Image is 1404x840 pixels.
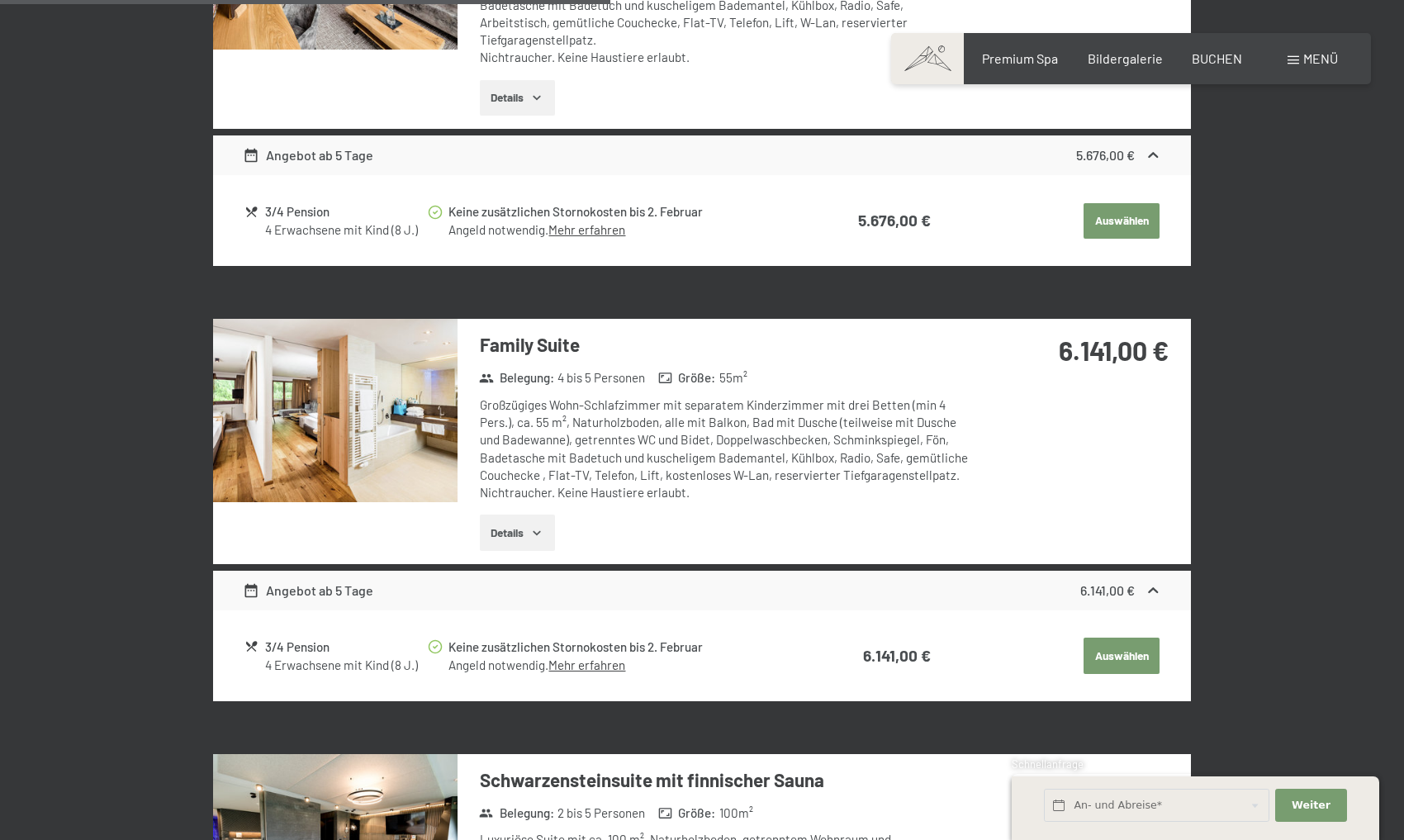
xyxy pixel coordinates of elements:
a: Mehr erfahren [548,222,625,237]
div: Großzügiges Wohn-Schlafzimmer mit separatem Kinderzimmer mit drei Betten (min 4 Pers.), ca. 55 m²... [480,396,971,502]
button: Auswählen [1084,203,1160,240]
strong: 6.141,00 € [863,646,931,665]
div: Angebot ab 5 Tage5.676,00 € [213,135,1191,175]
button: Auswählen [1084,638,1160,674]
strong: 6.141,00 € [1080,582,1135,598]
div: Angeld notwendig. [448,221,792,239]
strong: 5.676,00 € [1076,147,1135,163]
strong: Größe : [658,804,716,822]
div: Angebot ab 5 Tage6.141,00 € [213,571,1191,610]
span: 2 bis 5 Personen [557,804,645,822]
div: Keine zusätzlichen Stornokosten bis 2. Februar [448,638,792,657]
span: 4 bis 5 Personen [557,369,645,387]
strong: Belegung : [479,369,554,387]
span: Menü [1303,50,1338,66]
span: 55 m² [719,369,747,387]
div: Angebot ab 5 Tage [243,145,374,165]
div: 4 Erwachsene mit Kind (8 J.) [265,657,426,674]
button: Weiter [1275,789,1346,823]
span: Schnellanfrage [1012,757,1084,771]
h3: Family Suite [480,332,971,358]
div: Keine zusätzlichen Stornokosten bis 2. Februar [448,202,792,221]
div: 4 Erwachsene mit Kind (8 J.) [265,221,426,239]
div: 3/4 Pension [265,638,426,657]
a: Mehr erfahren [548,657,625,672]
span: Weiter [1292,798,1330,813]
a: Bildergalerie [1088,50,1163,66]
span: 100 m² [719,804,753,822]
strong: 5.676,00 € [858,211,931,230]
img: mss_renderimg.php [213,319,458,502]
a: BUCHEN [1192,50,1242,66]
strong: Belegung : [479,804,554,822]
a: Premium Spa [982,50,1058,66]
div: Angeld notwendig. [448,657,792,674]
strong: 6.141,00 € [1059,335,1169,366]
button: Details [480,515,555,551]
button: Details [480,80,555,116]
div: Angebot ab 5 Tage [243,581,374,600]
h3: Schwarzensteinsuite mit finnischer Sauna [480,767,971,793]
div: 3/4 Pension [265,202,426,221]
strong: Größe : [658,369,716,387]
